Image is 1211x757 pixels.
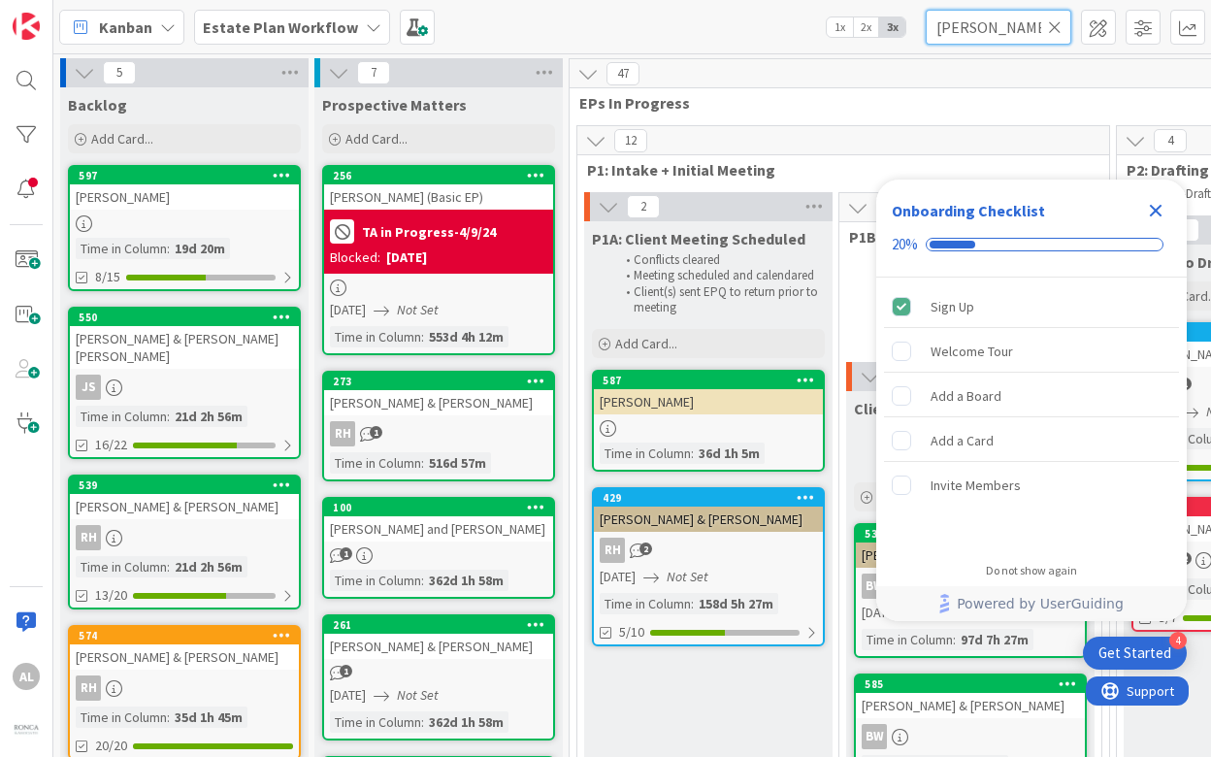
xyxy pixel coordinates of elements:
div: Open Get Started checklist, remaining modules: 4 [1083,637,1187,670]
div: 597 [79,169,299,182]
span: : [167,406,170,427]
li: Meeting scheduled and calendared [615,268,822,283]
div: [PERSON_NAME] [856,543,1085,568]
div: Add a Card is incomplete. [884,419,1179,462]
div: BW [862,574,887,599]
span: : [421,711,424,733]
span: : [167,238,170,259]
div: Sign Up [931,295,974,318]
div: 429[PERSON_NAME] & [PERSON_NAME] [594,489,823,532]
div: [PERSON_NAME] (Basic EP) [324,184,553,210]
div: 362d 1h 58m [424,570,508,591]
div: Time in Column [76,707,167,728]
div: 553d 4h 12m [424,326,508,347]
div: 100 [333,501,553,514]
div: Checklist items [876,278,1187,550]
div: [PERSON_NAME] & [PERSON_NAME] [70,644,299,670]
span: : [421,570,424,591]
span: 20/20 [95,736,127,756]
li: Meeting occurred [868,253,1079,269]
div: Onboarding Checklist [892,199,1045,222]
div: 585[PERSON_NAME] & [PERSON_NAME] [856,675,1085,718]
div: [PERSON_NAME] and [PERSON_NAME] [324,516,553,542]
div: RH [594,538,823,563]
div: 273[PERSON_NAME] & [PERSON_NAME] [324,373,553,415]
span: 2 [627,195,660,218]
div: JS [70,375,299,400]
span: 1 [340,547,352,560]
div: 533 [856,525,1085,543]
div: 100 [324,499,553,516]
div: 539 [70,477,299,494]
div: Invite Members is incomplete. [884,464,1179,507]
div: Time in Column [330,570,421,591]
div: [PERSON_NAME] & [PERSON_NAME] [856,693,1085,718]
span: : [167,556,170,577]
div: 550 [70,309,299,326]
div: BW [856,724,1085,749]
div: RH [324,421,553,446]
div: Time in Column [330,326,421,347]
span: 2 [639,543,652,555]
div: 533[PERSON_NAME] [856,525,1085,568]
div: 429 [594,489,823,507]
span: P1B: Post-Meeting Items [849,227,1077,247]
div: Add a Board [931,384,1001,408]
span: 12 [614,129,647,152]
div: 256 [324,167,553,184]
span: P1A: Client Meeting Scheduled [592,229,805,248]
span: : [691,443,694,464]
div: Add a Card [931,429,994,452]
span: : [167,707,170,728]
div: [PERSON_NAME] & [PERSON_NAME] [PERSON_NAME] [70,326,299,369]
div: 256 [333,169,553,182]
div: RH [76,675,101,701]
li: Conflicts cleared [615,252,822,268]
span: [DATE] [600,567,636,587]
span: Add Card... [615,335,677,352]
div: 273 [324,373,553,390]
span: 8/15 [95,267,120,287]
div: 21d 2h 56m [170,556,247,577]
div: 574[PERSON_NAME] & [PERSON_NAME] [70,627,299,670]
div: Time in Column [862,629,953,650]
span: 2x [853,17,879,37]
span: P1: Intake + Initial Meeting [587,160,1085,180]
div: Time in Column [76,238,167,259]
div: 261 [333,618,553,632]
div: 36d 1h 5m [694,443,765,464]
li: : Pre-Drafting Checklist completed [868,316,1079,348]
div: 597[PERSON_NAME] [70,167,299,210]
li: Client(s) sent EPQ to return prior to meeting [615,284,822,316]
div: 362d 1h 58m [424,711,508,733]
span: 3x [879,17,905,37]
div: 35d 1h 45m [170,707,247,728]
div: RH [70,675,299,701]
span: : [691,593,694,614]
div: 261 [324,616,553,634]
div: 597 [70,167,299,184]
span: 5 [103,61,136,84]
div: [DATE] [386,247,427,268]
div: 585 [856,675,1085,693]
span: : [421,452,424,474]
div: Blocked: [330,247,380,268]
div: 539 [79,478,299,492]
div: [PERSON_NAME] & [PERSON_NAME] [594,507,823,532]
a: Powered by UserGuiding [886,586,1177,621]
div: Checklist progress: 20% [892,236,1171,253]
div: 429 [603,491,823,505]
div: 574 [79,629,299,642]
div: RH [600,538,625,563]
span: Add Card... [91,130,153,148]
div: 100[PERSON_NAME] and [PERSON_NAME] [324,499,553,542]
div: 20% [892,236,918,253]
span: 7 [357,61,390,84]
div: Add a Board is incomplete. [884,375,1179,417]
div: RH [70,525,299,550]
span: [DATE] [862,603,898,623]
div: Time in Column [600,593,691,614]
img: avatar [13,717,40,744]
div: Time in Column [76,406,167,427]
div: [PERSON_NAME] & [PERSON_NAME] [70,494,299,519]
